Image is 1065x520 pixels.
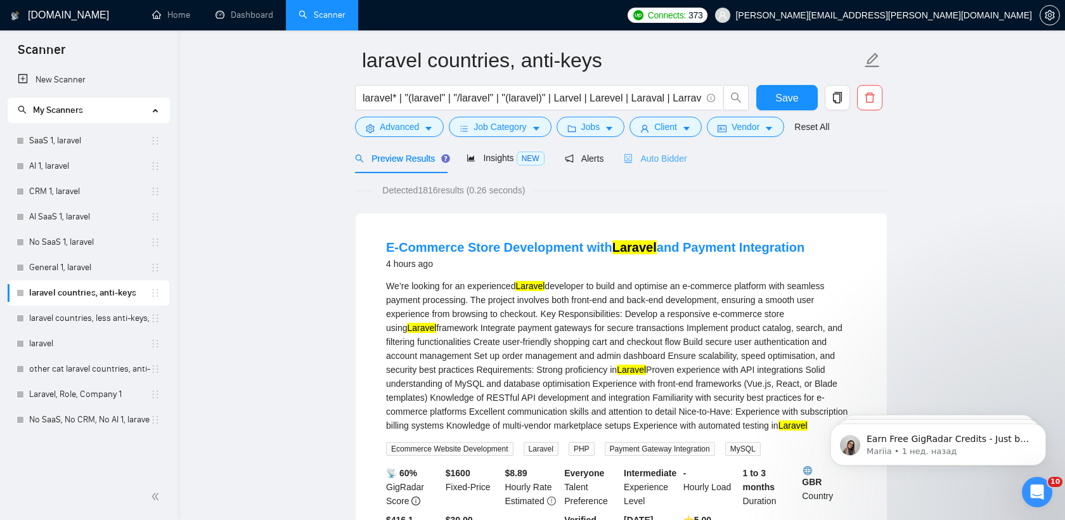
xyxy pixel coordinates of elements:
input: Scanner name... [362,44,862,76]
a: AI 1, laravel [29,153,150,179]
li: No SaaS 1, laravel [8,230,169,255]
li: AI SaaS 1, laravel [8,204,169,230]
span: user [640,124,649,133]
b: $ 1600 [446,468,470,478]
img: logo [11,6,20,26]
div: GigRadar Score [384,466,443,508]
button: copy [825,85,850,110]
span: caret-down [424,124,433,133]
li: laravel countries, less anti-keys, with fixes, bugs [8,306,169,331]
span: search [724,92,748,103]
li: SaaS 1, laravel [8,128,169,153]
span: holder [150,161,160,171]
span: PHP [569,442,595,456]
button: barsJob Categorycaret-down [449,117,551,137]
a: Reset All [794,120,829,134]
img: 🌐 [803,466,812,475]
mark: Laravel [778,420,808,431]
span: Insights [467,153,544,163]
li: New Scanner [8,67,169,93]
li: laravel [8,331,169,356]
span: holder [150,212,160,222]
a: General 1, laravel [29,255,150,280]
a: Laravel, Role, Company 1 [29,382,150,407]
span: Detected 1816 results (0.26 seconds) [373,183,534,197]
b: GBR [802,466,856,487]
span: Ecommerce Website Development [386,442,513,456]
a: laravel countries, less anti-keys, with fixes, bugs [29,306,150,331]
a: searchScanner [299,10,345,20]
span: holder [150,263,160,273]
span: holder [150,237,160,247]
div: Fixed-Price [443,466,503,508]
b: Everyone [564,468,604,478]
span: Preview Results [355,153,446,164]
button: folderJobscaret-down [557,117,625,137]
span: Alerts [565,153,604,164]
span: Job Category [474,120,526,134]
iframe: Intercom live chat [1022,477,1052,507]
div: Duration [740,466,800,508]
span: user [718,11,727,20]
span: edit [864,52,881,68]
span: Vendor [732,120,759,134]
span: holder [150,288,160,298]
button: settingAdvancedcaret-down [355,117,444,137]
span: setting [1040,10,1059,20]
input: Search Freelance Jobs... [363,90,701,106]
b: $ 8.89 [505,468,527,478]
b: 📡 60% [386,468,417,478]
a: No SaaS 1, laravel [29,230,150,255]
li: other cat laravel countries, anti-keys [8,356,169,382]
a: homeHome [152,10,190,20]
a: No SaaS, No CRM, No AI 1, laravel [29,407,150,432]
span: bars [460,124,468,133]
iframe: Intercom notifications сообщение [811,397,1065,486]
a: E-Commerce Store Development withLaraveland Payment Integration [386,240,804,254]
button: delete [857,85,882,110]
li: No SaaS, No CRM, No AI 1, laravel [8,407,169,432]
button: userClientcaret-down [629,117,702,137]
span: holder [150,339,160,349]
li: General 1, laravel [8,255,169,280]
b: Intermediate [624,468,676,478]
a: dashboardDashboard [216,10,273,20]
img: upwork-logo.png [633,10,643,20]
span: holder [150,136,160,146]
b: 1 to 3 months [743,468,775,492]
li: AI 1, laravel [8,153,169,179]
span: info-circle [707,94,715,102]
span: caret-down [682,124,691,133]
mark: Laravel [617,365,646,375]
div: 4 hours ago [386,256,804,271]
span: My Scanners [18,105,83,115]
a: laravel [29,331,150,356]
span: search [355,154,364,163]
span: Estimated [505,496,545,506]
span: Auto Bidder [624,153,687,164]
span: delete [858,92,882,103]
span: robot [624,154,633,163]
span: Jobs [581,120,600,134]
span: Advanced [380,120,419,134]
span: holder [150,313,160,323]
span: holder [150,364,160,374]
mark: Laravel [407,323,436,333]
span: Save [775,90,798,106]
span: area-chart [467,153,475,162]
b: - [683,468,687,478]
span: caret-down [532,124,541,133]
span: Laravel [524,442,558,456]
div: Hourly Load [681,466,740,508]
div: We’re looking for an experienced developer to build and optimise an e-commerce platform with seam... [386,279,856,432]
li: laravel countries, anti-keys [8,280,169,306]
span: holder [150,389,160,400]
span: holder [150,186,160,197]
span: copy [825,92,849,103]
span: double-left [151,490,164,503]
a: AI SaaS 1, laravel [29,204,150,230]
span: Payment Gateway Integration [605,442,715,456]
